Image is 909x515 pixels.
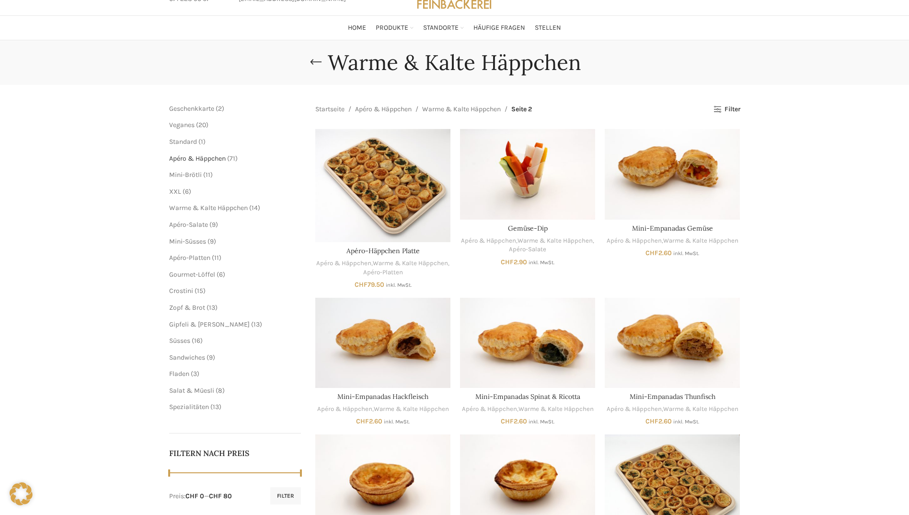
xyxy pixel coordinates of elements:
[473,18,525,37] a: Häufige Fragen
[169,320,250,328] a: Gipfeli & [PERSON_NAME]
[169,337,190,345] a: Süsses
[169,386,214,395] a: Salat & Müesli
[185,187,189,196] span: 6
[535,18,561,37] a: Stellen
[169,304,205,312] span: Zopf & Brot
[346,246,420,255] a: Apéro-Häppchen Platte
[212,221,216,229] span: 9
[315,405,450,414] div: ,
[645,249,658,257] span: CHF
[169,254,210,262] a: Apéro-Platten
[501,417,527,425] bdi: 2.60
[460,298,595,388] a: Mini-Empanadas Spinat & Ricotta
[315,259,450,277] div: , ,
[164,18,745,37] div: Main navigation
[461,236,516,246] a: Apéro & Häppchen
[460,129,595,219] a: Gemüse-Dip
[363,268,403,277] a: Apéro-Platten
[209,492,232,500] span: CHF 80
[630,392,715,401] a: Mini-Empanadas Thunfisch
[169,492,232,501] div: Preis: —
[169,121,195,129] a: Veganes
[169,204,248,212] span: Warme & Kalte Häppchen
[501,258,514,266] span: CHF
[423,23,459,33] span: Standorte
[213,403,219,411] span: 13
[169,270,215,279] a: Gourmet-Löffel
[607,405,662,414] a: Apéro & Häppchen
[355,281,384,289] bdi: 79.50
[169,171,202,179] a: Mini-Brötli
[328,50,581,75] h1: Warme & Kalte Häppchen
[529,419,554,425] small: inkl. MwSt.
[376,23,408,33] span: Produkte
[169,187,181,196] a: XXL
[315,104,345,115] a: Startseite
[317,405,372,414] a: Apéro & Häppchen
[386,282,412,288] small: inkl. MwSt.
[384,419,410,425] small: inkl. MwSt.
[169,237,206,246] span: Mini-Süsses
[209,304,215,312] span: 13
[462,405,517,414] a: Apéro & Häppchen
[632,224,713,233] a: Mini-Empanadas Gemüse
[198,121,206,129] span: 20
[193,370,197,378] span: 3
[518,236,593,246] a: Warme & Kalte Häppchen
[206,171,210,179] span: 11
[355,281,368,289] span: CHF
[348,18,366,37] a: Home
[337,392,428,401] a: Mini-Empanadas Hackfleisch
[218,105,222,113] span: 2
[252,204,258,212] span: 14
[230,154,235,163] span: 71
[501,417,514,425] span: CHF
[460,405,595,414] div: ,
[169,403,209,411] a: Spezialitäten
[185,492,204,500] span: CHF 0
[169,154,226,163] a: Apéro & Häppchen
[197,287,203,295] span: 15
[214,254,219,262] span: 11
[356,417,382,425] bdi: 2.60
[501,258,527,266] bdi: 2.90
[645,249,672,257] bdi: 2.60
[315,129,450,242] a: Apéro-Häppchen Platte
[473,23,525,33] span: Häufige Fragen
[713,105,740,114] a: Filter
[270,487,301,504] button: Filter
[509,245,546,254] a: Apéro-Salate
[169,221,208,229] a: Apéro-Salate
[316,259,371,268] a: Apéro & Häppchen
[535,23,561,33] span: Stellen
[605,129,740,219] a: Mini-Empanadas Gemüse
[169,287,193,295] a: Crostini
[673,250,699,257] small: inkl. MwSt.
[605,405,740,414] div: ,
[169,353,205,362] a: Sandwiches
[373,259,448,268] a: Warme & Kalte Häppchen
[422,104,501,115] a: Warme & Kalte Häppchen
[169,138,197,146] span: Standard
[460,236,595,254] div: , ,
[645,417,672,425] bdi: 2.60
[663,236,738,246] a: Warme & Kalte Häppchen
[169,105,214,113] a: Geschenkkarte
[511,104,532,115] span: Seite 2
[374,405,449,414] a: Warme & Kalte Häppchen
[315,298,450,388] a: Mini-Empanadas Hackfleisch
[348,23,366,33] span: Home
[218,386,222,395] span: 8
[169,370,189,378] a: Fladen
[355,104,412,115] a: Apéro & Häppchen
